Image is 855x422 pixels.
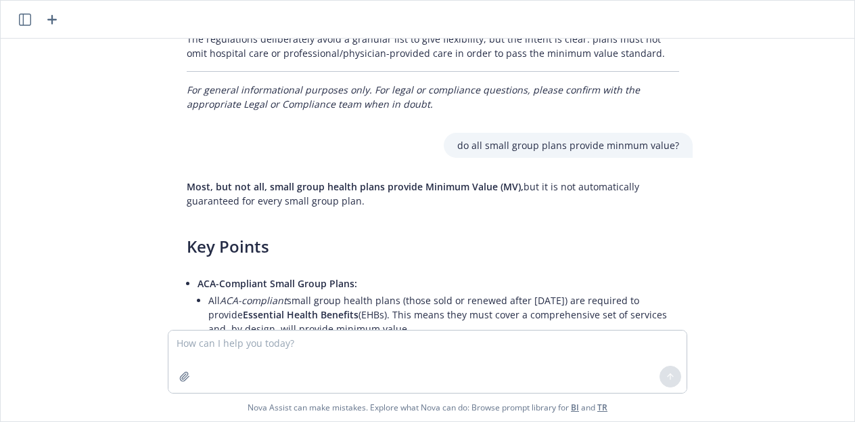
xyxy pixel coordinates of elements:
p: but it is not automatically guaranteed for every small group plan. [187,180,679,208]
span: ACA-Compliant Small Group Plans: [198,277,357,290]
em: For general informational purposes only. For legal or compliance questions, please confirm with t... [187,83,640,110]
span: Most, but not all, small group health plans provide Minimum Value (MV), [187,180,524,193]
p: The regulations deliberately avoid a granular list to give flexibility, but the intent is clear: ... [187,18,679,60]
a: BI [571,402,579,413]
h3: Key Points [187,235,679,258]
li: All small group health plans (those sold or renewed after [DATE]) are required to provide (EHBs).... [208,291,679,339]
span: Nova Assist can make mistakes. Explore what Nova can do: Browse prompt library for and [248,394,607,421]
span: Essential Health Benefits [243,308,359,321]
a: TR [597,402,607,413]
em: ACA-compliant [220,294,287,307]
p: do all small group plans provide minmum value? [457,138,679,152]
